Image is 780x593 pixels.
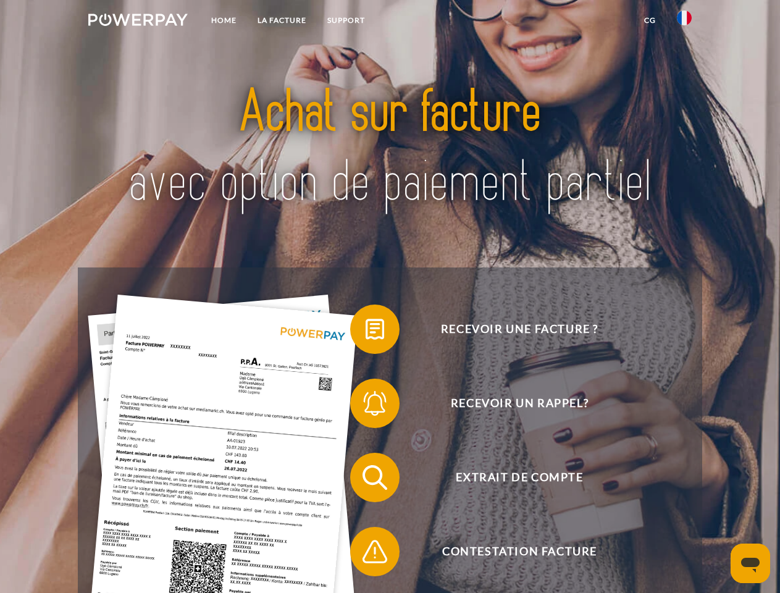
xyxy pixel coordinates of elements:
img: qb_search.svg [359,462,390,493]
img: title-powerpay_fr.svg [118,59,662,237]
iframe: Bouton de lancement de la fenêtre de messagerie [731,544,770,583]
span: Contestation Facture [368,527,671,576]
button: Contestation Facture [350,527,671,576]
button: Extrait de compte [350,453,671,502]
button: Recevoir un rappel? [350,379,671,428]
span: Recevoir un rappel? [368,379,671,428]
button: Recevoir une facture ? [350,305,671,354]
span: Extrait de compte [368,453,671,502]
a: Support [317,9,375,32]
a: CG [634,9,666,32]
a: Home [201,9,247,32]
a: LA FACTURE [247,9,317,32]
img: qb_bill.svg [359,314,390,345]
img: qb_bell.svg [359,388,390,419]
img: fr [677,11,692,25]
span: Recevoir une facture ? [368,305,671,354]
img: logo-powerpay-white.svg [88,14,188,26]
img: qb_warning.svg [359,536,390,567]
